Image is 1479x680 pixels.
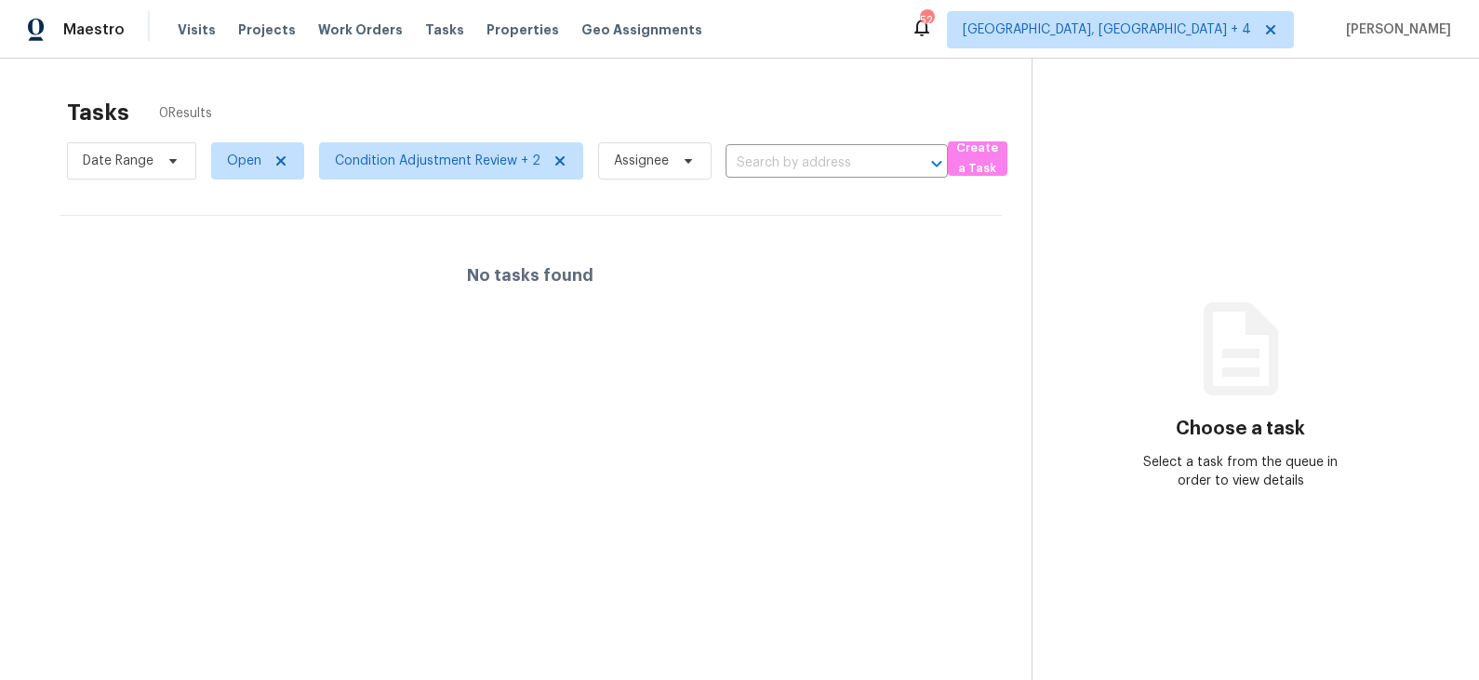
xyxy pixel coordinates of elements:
span: Geo Assignments [581,20,702,39]
span: Visits [178,20,216,39]
span: Condition Adjustment Review + 2 [335,152,540,170]
span: [GEOGRAPHIC_DATA], [GEOGRAPHIC_DATA] + 4 [963,20,1251,39]
button: Create a Task [948,141,1007,176]
span: Properties [486,20,559,39]
span: Date Range [83,152,153,170]
span: Open [227,152,261,170]
div: Select a task from the queue in order to view details [1137,453,1345,490]
button: Open [924,151,950,177]
span: Work Orders [318,20,403,39]
span: Assignee [614,152,669,170]
input: Search by address [726,149,896,178]
span: Projects [238,20,296,39]
h3: Choose a task [1176,420,1305,438]
span: Tasks [425,23,464,36]
span: Create a Task [957,138,998,180]
span: 0 Results [159,104,212,123]
h2: Tasks [67,103,129,122]
div: 52 [920,11,933,30]
span: Maestro [63,20,125,39]
span: [PERSON_NAME] [1339,20,1451,39]
h4: No tasks found [467,266,593,285]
